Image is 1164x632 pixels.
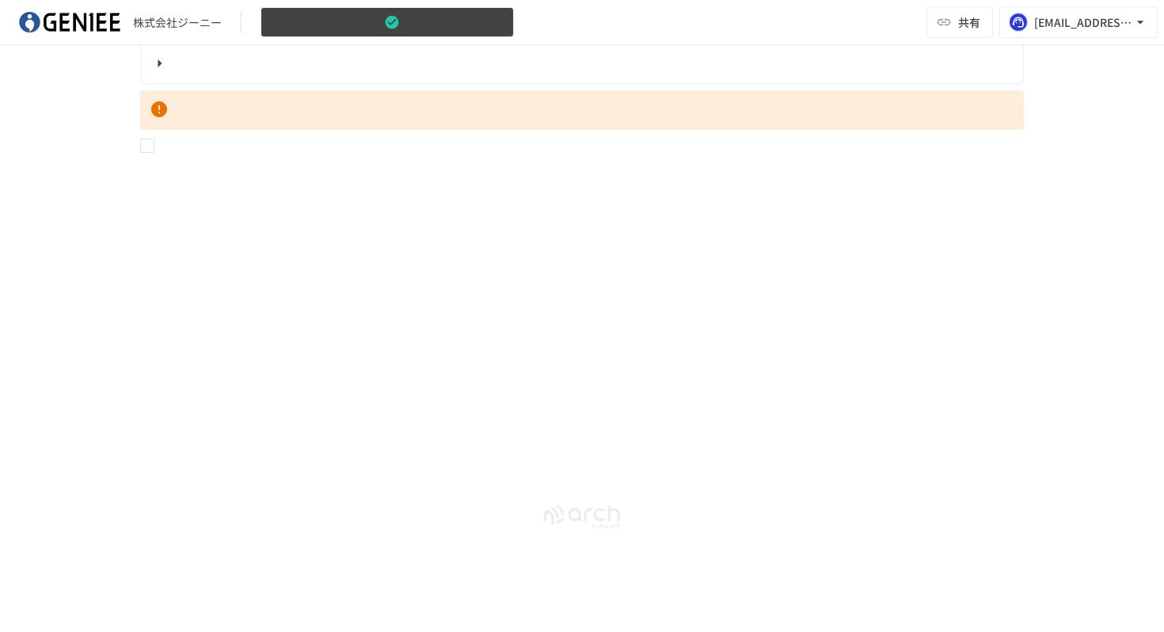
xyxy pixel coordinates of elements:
span: 共有 [958,13,980,31]
button: GENIEE SFA/CRM組織 [261,7,514,38]
div: 株式会社ジーニー [133,14,222,31]
button: 共有 [926,6,993,38]
div: [EMAIL_ADDRESS][US_STATE][DOMAIN_NAME] [1034,13,1132,32]
span: GENIEE SFA/CRM組織 [271,13,381,32]
img: mDIuM0aA4TOBKl0oB3pspz7XUBGXdoniCzRRINgIxkl [19,10,120,35]
button: [EMAIL_ADDRESS][US_STATE][DOMAIN_NAME] [999,6,1158,38]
